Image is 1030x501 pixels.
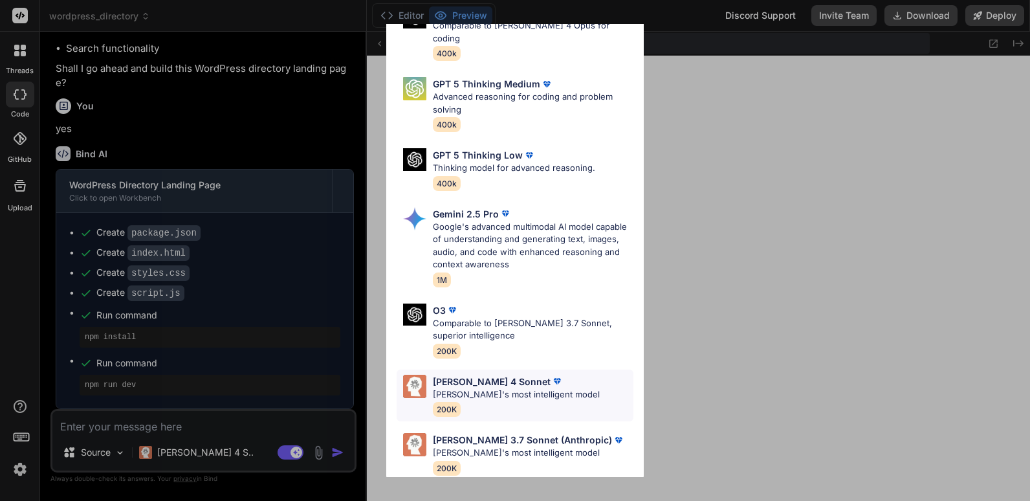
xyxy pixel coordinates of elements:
span: 200K [433,461,461,476]
img: Pick Models [403,433,426,456]
img: premium [523,149,536,162]
p: Advanced reasoning for coding and problem solving [433,91,633,116]
p: [PERSON_NAME] 3.7 Sonnet (Anthropic) [433,433,612,447]
p: [PERSON_NAME] 4 Sonnet [433,375,551,388]
p: Gemini 2.5 Pro [433,207,499,221]
p: O3 [433,304,446,317]
p: GPT 5 Thinking Medium [433,77,540,91]
span: 1M [433,273,451,287]
span: 200K [433,344,461,359]
p: Thinking model for advanced reasoning. [433,162,595,175]
img: Pick Models [403,77,426,100]
img: premium [551,375,564,388]
span: 400k [433,46,461,61]
img: Pick Models [403,375,426,398]
p: [PERSON_NAME]'s most intelligent model [433,447,625,460]
p: Comparable to [PERSON_NAME] 3.7 Sonnet, superior intelligence [433,317,633,342]
img: premium [446,304,459,317]
span: 200K [433,402,461,417]
img: Pick Models [403,207,426,230]
span: 400k [433,117,461,132]
p: [PERSON_NAME]'s most intelligent model [433,388,600,401]
img: Pick Models [403,148,426,171]
img: premium [612,434,625,447]
img: Pick Models [403,304,426,326]
span: 400k [433,176,461,191]
img: premium [499,207,512,220]
p: GPT 5 Thinking Low [433,148,523,162]
p: Google's advanced multimodal AI model capable of understanding and generating text, images, audio... [433,221,633,271]
img: premium [540,78,553,91]
p: Comparable to [PERSON_NAME] 4 Opus for coding [433,19,633,45]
